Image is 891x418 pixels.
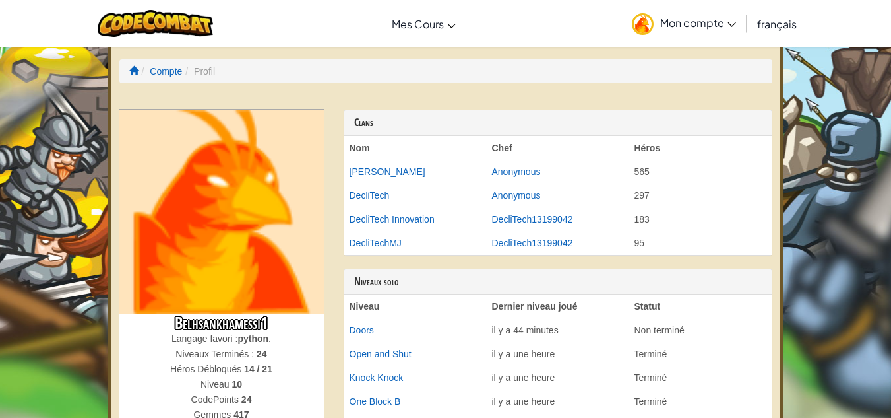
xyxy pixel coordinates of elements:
span: Mes Cours [392,17,444,31]
span: français [757,17,797,31]
th: Niveau [344,295,487,318]
strong: 10 [231,379,242,390]
strong: 24 [241,394,252,405]
a: Doors [350,325,374,335]
a: français [751,6,803,42]
th: Chef [487,136,629,160]
td: il y a une heure [487,342,629,366]
img: CodeCombat logo [98,10,213,37]
a: DecliTech13199042 [492,214,573,225]
strong: 14 / 21 [244,364,272,374]
a: Mon compte [625,3,743,44]
a: Anonymous [492,190,541,201]
span: . [268,333,271,344]
td: 95 [629,231,772,255]
th: Nom [344,136,487,160]
td: il y a une heure [487,366,629,390]
img: avatar [632,13,654,35]
td: il y a une heure [487,390,629,413]
a: DecliTech13199042 [492,238,573,248]
a: Open and Shut [350,349,412,359]
a: Anonymous [492,166,541,177]
td: 297 [629,184,772,207]
a: One Block B [350,396,401,407]
span: Niveau [200,379,231,390]
a: DecliTech Innovation [350,214,435,225]
td: 183 [629,207,772,231]
h3: Clans [354,117,762,129]
h3: Niveaux solo [354,276,762,288]
span: CodePoints [191,394,241,405]
td: Terminé [629,342,772,366]
strong: python [237,333,268,344]
a: DecliTechMJ [350,238,402,248]
li: Profil [182,65,215,78]
td: Terminé [629,390,772,413]
a: Knock Knock [350,372,404,383]
span: Héros Débloqués [170,364,244,374]
a: Mes Cours [385,6,462,42]
th: Dernier niveau joué [487,295,629,318]
span: Langage favori : [171,333,237,344]
a: Compte [150,66,182,77]
h3: Belhsankhamessi1 [119,314,324,332]
span: Mon compte [660,16,736,30]
strong: 24 [257,349,267,359]
td: Terminé [629,366,772,390]
td: Non terminé [629,318,772,342]
a: [PERSON_NAME] [350,166,425,177]
span: Niveaux Terminés : [175,349,257,359]
a: DecliTech [350,190,390,201]
td: il y a 44 minutes [487,318,629,342]
td: 565 [629,160,772,184]
th: Statut [629,295,772,318]
th: Héros [629,136,772,160]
